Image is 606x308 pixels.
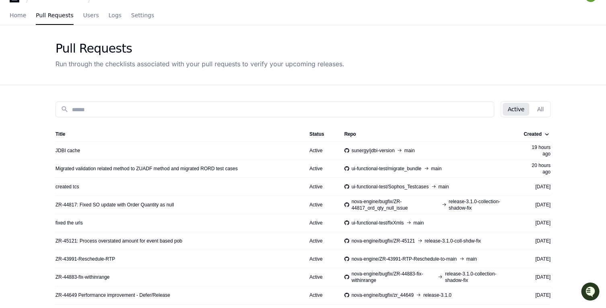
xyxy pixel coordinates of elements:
div: [DATE] [523,220,551,226]
a: Logs [109,6,121,25]
button: Start new chat [137,62,146,72]
div: Active [309,147,332,154]
a: Migrated validation related method to ZUADF method and migrated RORD test cases [55,165,238,172]
span: Pylon [80,84,97,90]
div: [DATE] [523,238,551,244]
span: main [467,256,477,262]
div: Active [309,238,332,244]
div: Status [309,131,324,137]
div: Title [55,131,297,137]
a: Settings [131,6,154,25]
img: 1756235613930-3d25f9e4-fa56-45dd-b3ad-e072dfbd1548 [8,60,23,74]
div: We're offline, but we'll be back soon! [27,68,117,74]
span: Home [10,13,26,18]
div: Run through the checklists associated with your pull requests to verify your upcoming releases. [55,59,344,69]
img: PlayerZero [8,8,24,24]
div: Active [309,292,332,298]
span: ui-functional-test/migrate_bundle [352,165,422,172]
div: 20 hours ago [523,162,551,175]
a: Home [10,6,26,25]
button: Active [503,103,529,116]
a: ZR-44883-fix-withinrange [55,274,110,280]
div: Welcome [8,32,146,45]
th: Repo [338,127,516,141]
span: Logs [109,13,121,18]
span: sunergy/jdbi-version [352,147,395,154]
div: Active [309,165,332,172]
a: fixed the urls [55,220,83,226]
a: Users [83,6,99,25]
div: [DATE] [523,184,551,190]
span: release-3.1.0-collection-shadow-fix [445,271,510,284]
mat-icon: search [61,105,69,113]
span: main [438,184,449,190]
a: Powered byPylon [57,84,97,90]
span: main [404,147,415,154]
span: release-3.1.0-collection-shadow-fix [449,198,510,211]
a: ZR-43991-Reschedule-RTP [55,256,115,262]
button: All [532,103,549,116]
div: Active [309,202,332,208]
span: Users [83,13,99,18]
span: nova-engine/bugfix/ZR-44883-fix-withinrange [352,271,436,284]
span: ui-functional-test/fixXmls [352,220,404,226]
a: created tcs [55,184,79,190]
div: Pull Requests [55,41,344,56]
div: Active [309,274,332,280]
span: nova-engine/bugfix/zr_44649 [352,292,414,298]
div: 19 hours ago [523,144,551,157]
div: Status [309,131,332,137]
a: ZR-44817: Fixed SO update with Order Quantity as null [55,202,174,208]
span: release-3.1.0-coll-shdw-fix [425,238,481,244]
div: Active [309,256,332,262]
div: Active [309,184,332,190]
span: ui-functional-test/Sophos_Testcases [352,184,429,190]
span: main [431,165,442,172]
a: Pull Requests [36,6,73,25]
span: Pull Requests [36,13,73,18]
span: nova-engine/ZR-43991-RTP-Reschedule-to-main [352,256,457,262]
span: nova-engine/bugfix/ZR-44817_ord_qty_null_issue [352,198,439,211]
span: release-3.1.0 [423,292,451,298]
iframe: Open customer support [580,281,602,303]
div: Title [55,131,65,137]
a: ZR-44649 Performance improvement - Defer/Release [55,292,170,298]
span: main [414,220,424,226]
div: Start new chat [27,60,132,68]
div: [DATE] [523,256,551,262]
a: ZR-45121: Process overstated amount for event based pob [55,238,182,244]
div: Active [309,220,332,226]
div: [DATE] [523,202,551,208]
div: [DATE] [523,274,551,280]
div: [DATE] [523,292,551,298]
div: Created [524,131,549,137]
a: JDBI cache [55,147,80,154]
span: nova-engine/bugfix/ZR-45121 [352,238,415,244]
span: Settings [131,13,154,18]
div: Created [524,131,542,137]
